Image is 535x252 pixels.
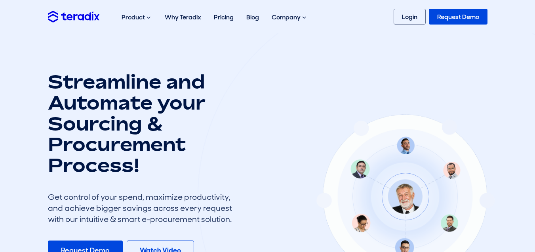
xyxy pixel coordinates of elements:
a: Blog [240,5,265,30]
a: Request Demo [429,9,487,25]
img: Teradix logo [48,11,99,22]
div: Get control of your spend, maximize productivity, and achieve bigger savings across every request... [48,191,238,225]
div: Product [115,5,158,30]
a: Pricing [208,5,240,30]
a: Login [394,9,426,25]
div: Company [265,5,314,30]
h1: Streamline and Automate your Sourcing & Procurement Process! [48,71,238,176]
a: Why Teradix [158,5,208,30]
